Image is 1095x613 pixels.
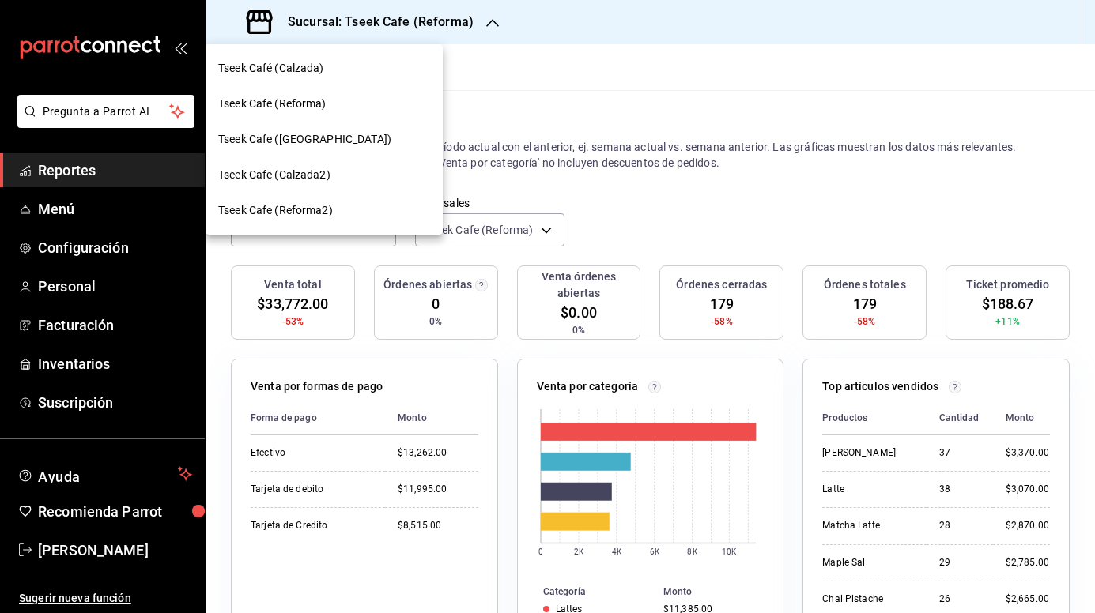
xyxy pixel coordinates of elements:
span: Tseek Cafe (Reforma) [218,96,327,112]
span: Tseek Café (Calzada) [218,60,324,77]
span: Tseek Cafe (Reforma2) [218,202,333,219]
div: Tseek Cafe ([GEOGRAPHIC_DATA]) [206,122,443,157]
div: Tseek Cafe (Reforma2) [206,193,443,228]
div: Tseek Cafe (Calzada2) [206,157,443,193]
span: Tseek Cafe ([GEOGRAPHIC_DATA]) [218,131,391,148]
div: Tseek Cafe (Reforma) [206,86,443,122]
span: Tseek Cafe (Calzada2) [218,167,330,183]
div: Tseek Café (Calzada) [206,51,443,86]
